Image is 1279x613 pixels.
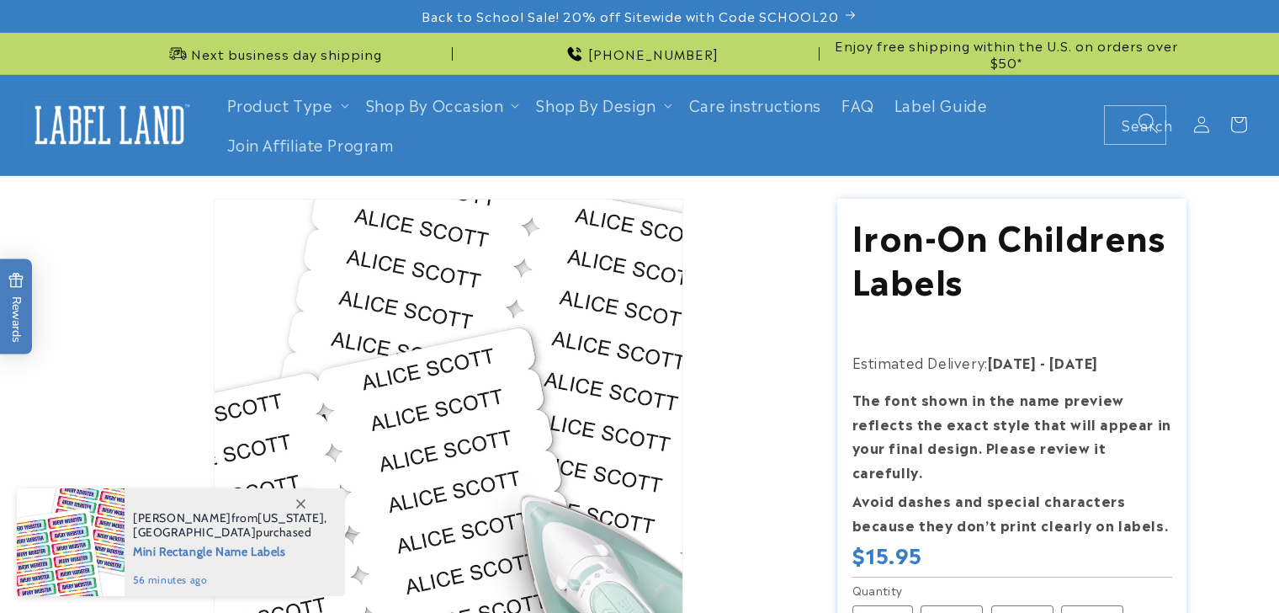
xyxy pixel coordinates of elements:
[366,95,504,115] span: Shop By Occasion
[227,93,333,115] a: Product Type
[852,389,1171,482] strong: The font shown in the name preview reflects the exact style that will appear in your final design...
[133,511,327,540] span: from , purchased
[217,125,405,164] a: Join Affiliate Program
[93,33,453,74] div: Announcement
[133,510,231,525] span: [PERSON_NAME]
[133,540,327,561] span: Mini Rectangle Name Labels
[1040,352,1046,372] strong: -
[852,213,1172,301] h1: Iron-On Childrens Labels
[852,490,1169,535] strong: Avoid dashes and special characters because they don’t print clearly on labels.
[217,85,356,125] summary: Product Type
[536,93,655,115] a: Shop By Design
[191,45,382,62] span: Next business day shipping
[133,573,327,588] span: 56 minutes ago
[826,33,1186,74] div: Announcement
[679,85,831,125] a: Care instructions
[8,273,24,343] span: Rewards
[831,85,884,125] a: FAQ
[133,525,256,540] span: [GEOGRAPHIC_DATA]
[227,135,395,154] span: Join Affiliate Program
[1129,105,1166,142] button: Search
[25,99,194,151] img: Label Land
[257,510,324,525] span: [US_STATE]
[588,45,719,62] span: [PHONE_NUMBER]
[841,95,874,115] span: FAQ
[356,85,527,125] summary: Shop By Occasion
[894,95,988,115] span: Label Guide
[884,85,998,125] a: Label Guide
[422,8,839,24] span: Back to School Sale! 20% off Sitewide with Code SCHOOL20
[1049,352,1098,372] strong: [DATE]
[826,37,1186,70] span: Enjoy free shipping within the U.S. on orders over $50*
[689,95,821,115] span: Care instructions
[852,582,905,599] legend: Quantity
[852,350,1172,375] p: Estimated Delivery:
[852,541,923,568] span: $15.95
[526,85,678,125] summary: Shop By Design
[988,352,1037,372] strong: [DATE]
[459,33,820,74] div: Announcement
[19,93,200,157] a: Label Land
